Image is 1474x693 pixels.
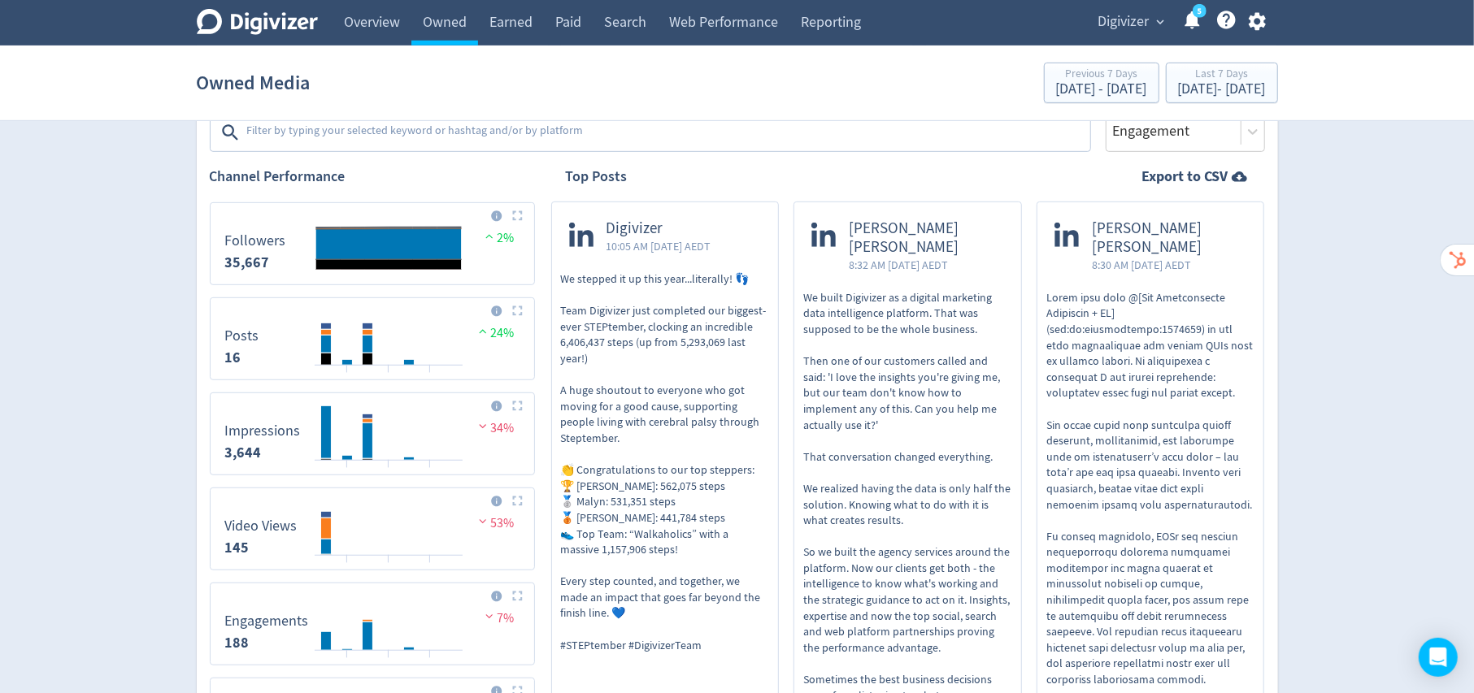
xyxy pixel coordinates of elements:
[197,57,311,109] h1: Owned Media
[1178,82,1266,97] div: [DATE] - [DATE]
[566,167,628,187] h2: Top Posts
[420,466,440,478] text: 12/10
[481,230,498,242] img: positive-performance.svg
[225,633,250,652] strong: 188
[379,561,398,573] text: 10/10
[379,466,398,478] text: 10/10
[849,257,1004,273] span: 8:32 AM [DATE] AEDT
[420,371,440,383] text: 12/10
[210,167,535,187] h2: Channel Performance
[1154,15,1168,29] span: expand_more
[1166,63,1278,103] button: Last 7 Days[DATE]- [DATE]
[1098,9,1150,35] span: Digivizer
[225,348,241,367] strong: 16
[475,325,515,341] span: 24%
[337,561,356,573] text: 08/10
[481,230,515,246] span: 2%
[420,561,440,573] text: 12/10
[217,590,528,658] svg: Engagements 188
[1197,6,1201,17] text: 5
[475,420,515,436] span: 34%
[217,400,528,468] svg: Impressions 3,644
[512,305,523,316] img: Placeholder
[481,610,515,626] span: 7%
[225,232,286,250] dt: Followers
[475,515,491,527] img: negative-performance.svg
[379,656,398,668] text: 10/10
[217,210,528,278] svg: Followers 35,667
[225,253,270,272] strong: 35,667
[217,495,528,563] svg: Video Views 145
[379,371,398,383] text: 10/10
[1419,638,1458,677] div: Open Intercom Messenger
[512,591,523,601] img: Placeholder
[225,422,301,440] dt: Impressions
[225,327,259,345] dt: Posts
[552,202,779,682] a: Digivizer10:05 AM [DATE] AEDTWe stepped it up this year...literally! 👣 Team Digivizer just comple...
[1193,4,1207,18] a: 5
[607,219,711,238] span: Digivizer
[512,401,523,411] img: Placeholder
[849,219,1004,257] span: [PERSON_NAME] [PERSON_NAME]
[1044,63,1159,103] button: Previous 7 Days[DATE] - [DATE]
[1093,9,1169,35] button: Digivizer
[512,210,523,221] img: Placeholder
[607,238,711,254] span: 10:05 AM [DATE] AEDT
[1092,219,1247,257] span: [PERSON_NAME] [PERSON_NAME]
[225,612,309,630] dt: Engagements
[420,656,440,668] text: 12/10
[475,515,515,531] span: 53%
[561,271,770,653] p: We stepped it up this year...literally! 👣 Team Digivizer just completed our biggest-ever STEPtemb...
[337,371,356,383] text: 08/10
[1056,68,1147,82] div: Previous 7 Days
[481,610,498,622] img: negative-performance.svg
[1142,167,1228,187] strong: Export to CSV
[225,517,298,535] dt: Video Views
[1056,82,1147,97] div: [DATE] - [DATE]
[217,305,528,373] svg: Posts 16
[1092,257,1247,273] span: 8:30 AM [DATE] AEDT
[475,325,491,337] img: positive-performance.svg
[1178,68,1266,82] div: Last 7 Days
[512,496,523,506] img: Placeholder
[225,538,250,557] strong: 145
[225,443,262,462] strong: 3,644
[337,656,356,668] text: 08/10
[475,420,491,432] img: negative-performance.svg
[337,466,356,478] text: 08/10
